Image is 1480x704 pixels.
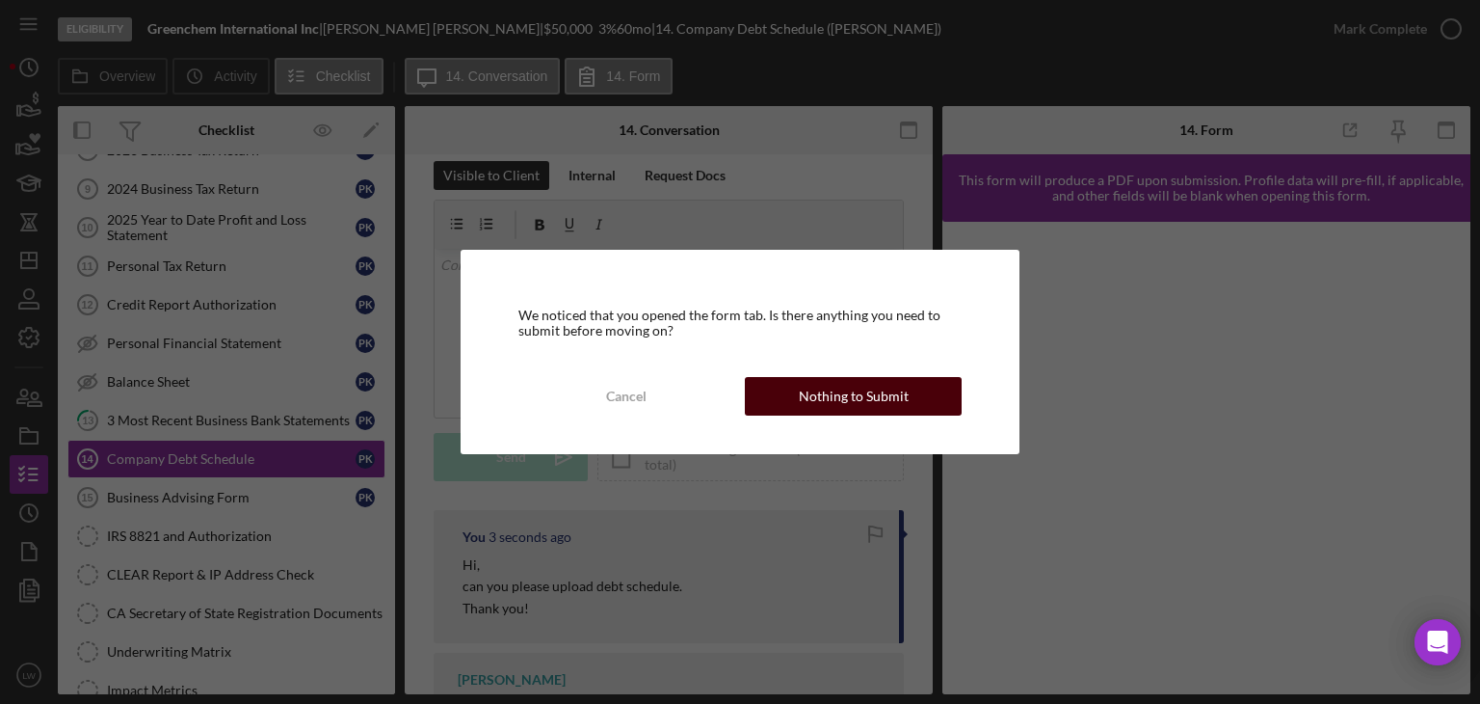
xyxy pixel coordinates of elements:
[518,377,735,416] button: Cancel
[799,377,909,416] div: Nothing to Submit
[1414,619,1461,665] div: Open Intercom Messenger
[518,308,963,338] div: We noticed that you opened the form tab. Is there anything you need to submit before moving on?
[745,377,962,416] button: Nothing to Submit
[606,377,647,416] div: Cancel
